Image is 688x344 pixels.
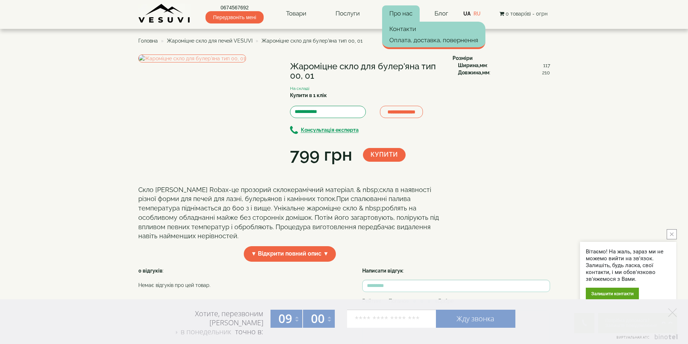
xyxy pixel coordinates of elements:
a: Жду звонка [436,310,515,328]
div: 799 грн [290,143,352,167]
div: Вітаємо! На жаль, зараз ми не можемо вийти на зв'язок. Залишіть, будь ласка, свої контакти, і ми ... [586,248,671,283]
span: Жароміцне скло для булер'яна тип 00, 01 [261,38,363,44]
button: close button [667,229,677,239]
div: Рейтинг: Погано Добре [362,297,550,305]
a: Про нас [382,5,420,22]
b: Розміри [453,55,473,61]
a: Послуги [328,5,367,22]
div: Хотите, перезвоним [PERSON_NAME] точно в: [167,309,263,337]
small: На складі [290,86,310,91]
a: Головна [138,38,158,44]
strong: Написати відгук [362,268,403,274]
a: UA [463,11,471,17]
b: Консультація експерта [301,127,359,133]
a: Оплата, доставка, повернення [382,35,485,45]
span: 0 товар(ів) - 0грн [506,11,548,17]
div: : [458,69,550,76]
a: Виртуальная АТС [612,334,679,344]
a: Товари [279,5,313,22]
a: 0674567692 [205,4,264,11]
a: Жароміцне скло для печей VESUVI [167,38,252,44]
h1: Жароміцне скло для булер'яна тип 00, 01 [290,62,442,81]
img: Жароміцне скло для булер'яна тип 00, 01 [138,55,246,62]
div: Залишити контакти [586,288,639,300]
div: Скло [PERSON_NAME] Robax-це прозорий склокерамічний матеріал. & nbsp;скла в наявності різної форм... [138,185,442,241]
span: 210 [542,69,550,76]
span: 09 [278,310,292,327]
div: : [362,267,550,274]
strong: 0 відгуків [138,268,163,274]
span: ▼ Відкрити повний опис ▼ [244,246,336,262]
button: Купити [363,148,406,162]
b: Довжина,мм [458,70,489,75]
a: Контакти [382,23,485,34]
span: 00 [311,310,325,327]
p: Немає відгуків про цей товар. [138,282,344,289]
img: Завод VESUVI [138,4,191,23]
div: : [138,267,344,292]
span: Передзвоніть мені [205,11,264,23]
a: RU [473,11,481,17]
button: 0 товар(ів) - 0грн [497,10,550,18]
a: Блог [434,10,448,17]
label: Купити в 1 клік [290,92,327,99]
div: : [458,62,550,69]
span: Виртуальная АТС [616,335,650,340]
b: Ширина,мм [458,62,487,68]
span: 117 [543,62,550,69]
span: в понедельник [181,327,231,336]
